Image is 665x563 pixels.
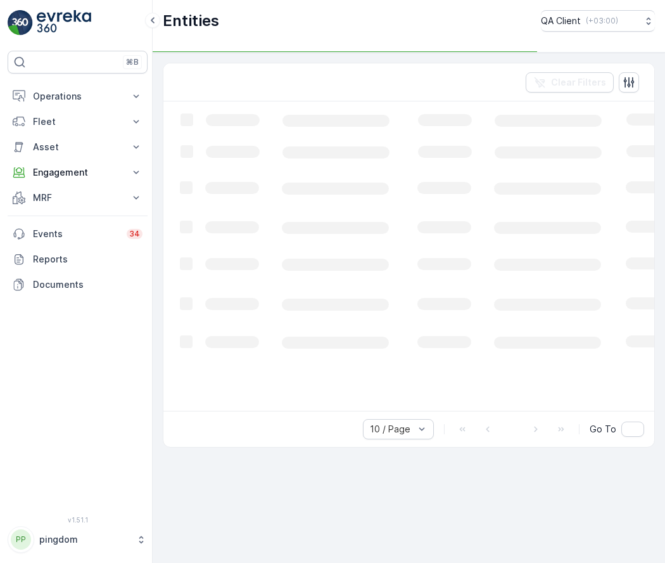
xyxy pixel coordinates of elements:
[33,191,122,204] p: MRF
[8,84,148,109] button: Operations
[8,221,148,247] a: Events34
[8,160,148,185] button: Engagement
[33,253,142,266] p: Reports
[541,15,581,27] p: QA Client
[33,228,119,240] p: Events
[586,16,618,26] p: ( +03:00 )
[33,166,122,179] p: Engagement
[8,272,148,297] a: Documents
[8,134,148,160] button: Asset
[39,533,130,546] p: pingdom
[33,90,122,103] p: Operations
[551,76,606,89] p: Clear Filters
[126,57,139,67] p: ⌘B
[33,141,122,153] p: Asset
[33,115,122,128] p: Fleet
[590,423,616,436] span: Go To
[8,185,148,210] button: MRF
[11,529,31,550] div: PP
[8,526,148,553] button: PPpingdom
[541,10,655,32] button: QA Client(+03:00)
[8,10,33,36] img: logo
[526,72,614,93] button: Clear Filters
[8,516,148,524] span: v 1.51.1
[33,278,142,291] p: Documents
[37,10,91,36] img: logo_light-DOdMpM7g.png
[8,247,148,272] a: Reports
[163,11,219,31] p: Entities
[129,229,140,239] p: 34
[8,109,148,134] button: Fleet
